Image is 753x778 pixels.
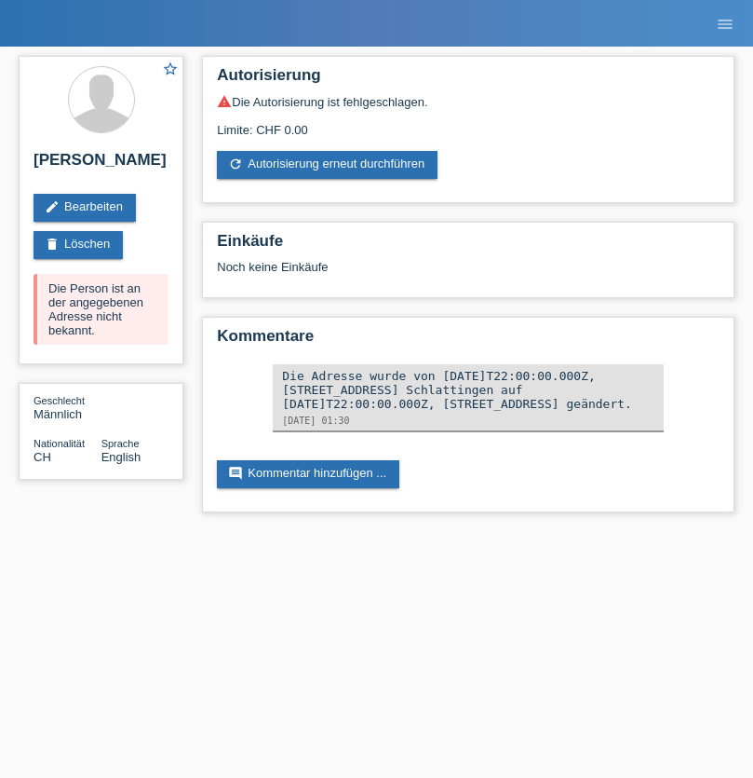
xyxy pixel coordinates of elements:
i: menu [716,15,734,34]
div: Die Autorisierung ist fehlgeschlagen. [217,94,719,109]
a: refreshAutorisierung erneut durchführen [217,151,437,179]
span: Schweiz [34,450,51,464]
h2: Einkäufe [217,232,719,260]
span: Sprache [101,438,140,449]
i: delete [45,237,60,252]
h2: Autorisierung [217,66,719,94]
span: English [101,450,141,464]
div: Limite: CHF 0.00 [217,109,719,137]
h2: Kommentare [217,327,719,355]
a: star_border [162,61,179,80]
h2: [PERSON_NAME] [34,151,168,179]
div: Männlich [34,393,101,421]
i: star_border [162,61,179,77]
i: comment [228,466,243,481]
span: Geschlecht [34,395,85,406]
a: menu [706,18,744,29]
i: warning [217,94,232,109]
a: deleteLöschen [34,231,123,259]
div: Die Person ist an der angegebenen Adresse nicht bekannt. [34,274,168,345]
div: Noch keine Einkäufe [217,260,719,288]
div: Die Adresse wurde von [DATE]T22:00:00.000Z, [STREET_ADDRESS] Schlattingen auf [DATE]T22:00:00.000... [282,369,654,411]
a: commentKommentar hinzufügen ... [217,460,399,488]
i: refresh [228,157,243,171]
span: Nationalität [34,438,85,449]
div: [DATE] 01:30 [282,416,654,426]
a: editBearbeiten [34,194,136,222]
i: edit [45,199,60,214]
